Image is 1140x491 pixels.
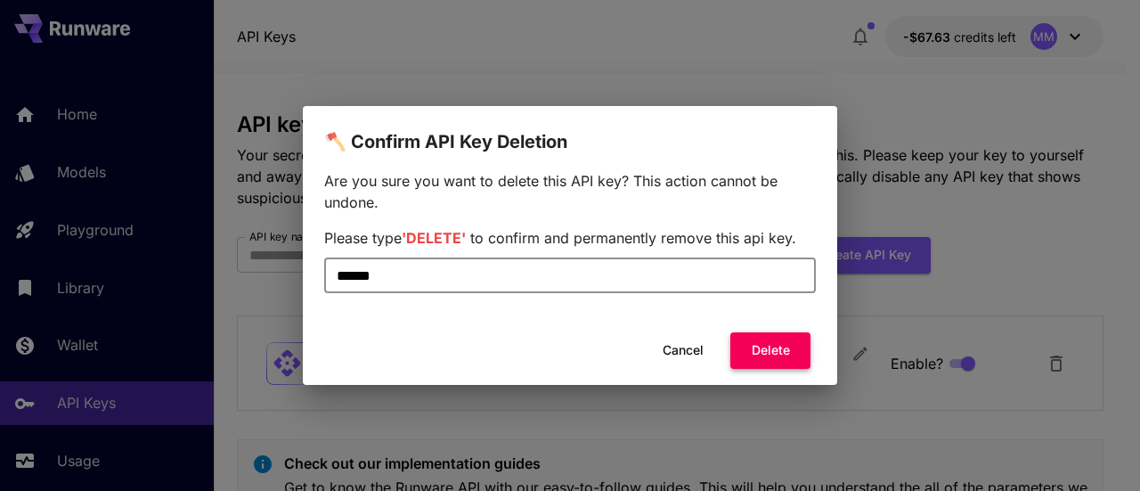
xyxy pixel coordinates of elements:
[324,170,816,213] p: Are you sure you want to delete this API key? This action cannot be undone.
[730,332,810,369] button: Delete
[303,106,837,156] h2: 🪓 Confirm API Key Deletion
[324,229,796,247] span: Please type to confirm and permanently remove this api key.
[402,229,466,247] span: 'DELETE'
[643,332,723,369] button: Cancel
